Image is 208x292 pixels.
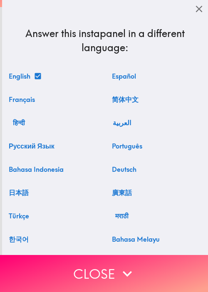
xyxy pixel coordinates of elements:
button: इस instapanel को हिंदी में उत्तर दें। [5,114,32,131]
button: أجب على هذا instapanel باللغة العربية. [109,114,135,131]
button: このinstapanelに日本語で回答してください。 [5,184,32,201]
button: Ответьте на этот instapanel на русском языке. [5,138,58,154]
button: 用简体中文回答这个instapanel。 [109,91,142,108]
button: 이 instapanel에 한국어로 답하세요. [5,231,32,247]
button: இந்த instapanel-ஐ தமிழில் பதிலளிக்கவும். [109,254,135,271]
button: Bu instapanel'i Türkçe olarak yanıtlayın. [5,208,32,224]
button: 用廣東話回答呢個instapanel。 [109,184,135,201]
h4: Answer this instapanel in a different language: [5,27,205,54]
button: Answer this instapanel in English. [5,68,44,84]
button: Trả lời instapanel này bằng tiếng Việt. [5,254,43,271]
button: Jawab instapanel ini dalam Bahasa Indonesia. [5,161,67,178]
button: Responda a este instapanel em português. [109,138,146,154]
button: या instapanel ला मराठीत उत्तर द्या. [109,208,135,224]
button: Beantworten Sie dieses instapanel auf Deutsch. [109,161,140,178]
button: Responde a este instapanel en español. [109,68,139,84]
button: Répondez à cet instapanel en français. [5,91,38,108]
button: Jawab instapanel ini dalam Bahasa Melayu. [109,231,163,247]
